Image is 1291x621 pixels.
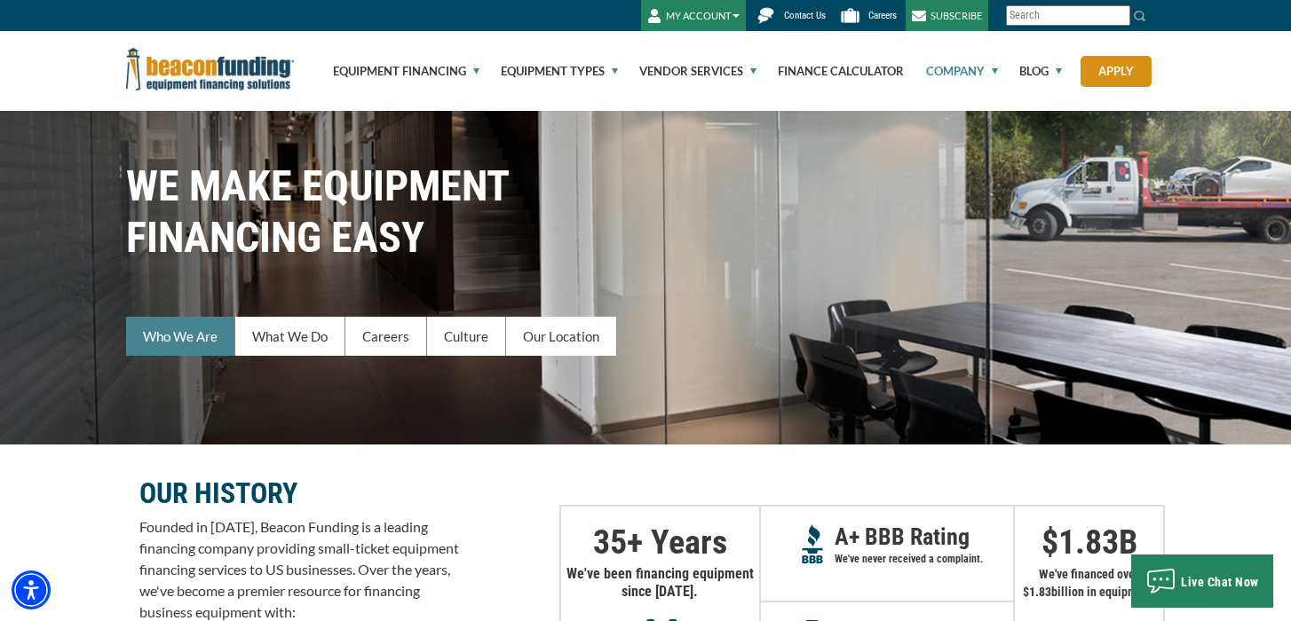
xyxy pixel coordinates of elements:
[126,48,295,90] img: Beacon Funding Corporation
[1131,554,1273,608] button: Live Chat Now
[1029,585,1051,599] span: 1.83
[802,524,824,563] img: A+ Reputation BBB
[126,317,235,356] a: Who We Are
[868,10,897,21] span: Careers
[784,10,826,21] span: Contact Us
[1081,56,1152,87] a: Apply
[906,31,998,111] a: Company
[313,31,479,111] a: Equipment Financing
[235,317,345,356] a: What We Do
[427,317,506,356] a: Culture
[1181,575,1259,589] span: Live Chat Now
[835,528,1013,546] p: A+ BBB Rating
[1112,9,1126,23] a: Clear search text
[757,31,904,111] a: Finance Calculator
[1058,523,1119,562] span: 1.83
[480,31,618,111] a: Equipment Types
[1015,533,1163,551] p: $ B
[593,523,627,562] span: 35
[139,483,459,504] p: OUR HISTORY
[126,60,295,75] a: Beacon Funding Corporation
[619,31,756,111] a: Vendor Services
[999,31,1062,111] a: Blog
[835,550,1013,568] p: We've never received a complaint.
[1015,565,1163,601] p: We've financed over $ billion in equipment.
[345,317,427,356] a: Careers
[561,533,760,551] p: + Years
[12,570,51,609] div: Accessibility Menu
[126,161,1165,263] h1: WE MAKE EQUIPMENT FINANCING EASY
[506,317,616,356] a: Our Location
[1133,9,1147,23] img: Search
[1006,5,1130,26] input: Search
